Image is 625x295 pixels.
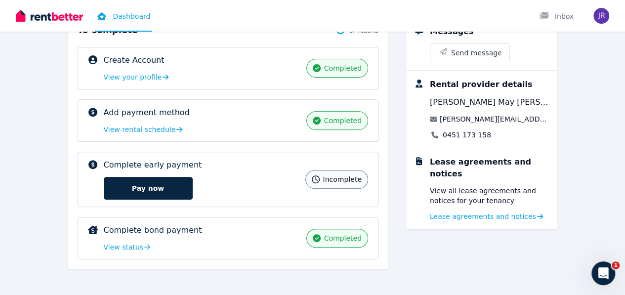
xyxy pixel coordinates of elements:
[451,48,502,58] span: Send message
[430,211,543,221] a: Lease agreements and notices
[430,44,510,62] button: Send message
[430,96,550,108] span: [PERSON_NAME] May [PERSON_NAME]
[88,225,98,234] img: Complete bond payment
[104,54,165,66] p: Create Account
[104,242,144,252] span: View status
[104,224,202,236] p: Complete bond payment
[104,72,169,82] a: View your profile
[591,261,615,285] iframe: Intercom live chat
[440,114,550,124] a: [PERSON_NAME][EMAIL_ADDRESS][DOMAIN_NAME]
[324,116,361,126] span: completed
[323,174,361,184] span: incomplete
[612,261,620,269] span: 1
[104,177,193,200] button: Pay now
[104,72,162,82] span: View your profile
[104,159,202,171] p: Complete early payment
[324,233,361,243] span: completed
[593,8,609,24] img: Jorge Thiago Mendonca Farias da Rosa
[104,125,183,134] a: View rental schedule
[104,107,190,119] p: Add payment method
[430,211,536,221] span: Lease agreements and notices
[430,26,473,38] div: Messages
[16,8,83,23] img: RentBetter
[539,11,574,21] div: Inbox
[430,186,550,206] p: View all lease agreements and notices for your tenancy
[104,125,176,134] span: View rental schedule
[430,156,550,180] div: Lease agreements and notices
[443,130,491,140] a: 0451 173 158
[430,79,532,90] div: Rental provider details
[324,63,361,73] span: completed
